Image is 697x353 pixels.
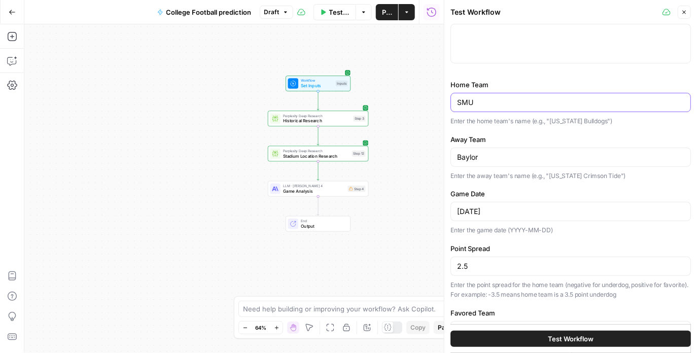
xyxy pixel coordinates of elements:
div: Step 3 [353,116,365,122]
input: 2025-09-14 [457,206,684,217]
button: Test Workflow [450,331,691,347]
div: Inputs [336,81,348,87]
span: 64% [255,324,266,332]
button: Copy [406,321,430,334]
span: Historical Research [283,118,351,124]
button: Publish [376,4,398,20]
div: Perplexity Deep ResearchStadium Location ResearchStep 12 [268,146,369,162]
p: Enter the home team's name (e.g., "[US_STATE] Bulldogs") [450,116,691,126]
p: Enter the game date (YYYY-MM-DD) [450,225,691,235]
g: Edge from step_4 to end [317,196,319,215]
span: Copy [410,323,426,332]
g: Edge from step_3 to step_12 [317,126,319,145]
span: College Football prediction [166,7,252,17]
div: EndOutput [268,216,369,232]
input: -3.5 [457,261,684,271]
input: Alabama Crimson Tide [457,152,684,162]
span: LLM · [PERSON_NAME] 4 [283,183,345,188]
label: Away Team [450,134,691,145]
button: Draft [260,6,293,19]
p: Enter the point spread for the home team (negative for underdog, positive for favorite). For exam... [450,280,691,300]
div: Step 4 [348,186,366,192]
span: Paste [438,323,455,332]
label: Point Spread [450,243,691,254]
label: Home Team [450,80,691,90]
button: Test Workflow [313,4,356,20]
div: Step 12 [352,151,366,157]
span: Set Inputs [301,83,333,89]
g: Edge from start to step_3 [317,91,319,110]
div: Perplexity Deep ResearchHistorical ResearchStep 3 [268,111,369,126]
span: Perplexity Deep Research [283,113,351,118]
label: Favored Team [450,308,691,318]
label: Game Date [450,189,691,199]
p: Enter the away team's name (e.g., "[US_STATE] Crimson Tide") [450,171,691,181]
span: Test Workflow [329,7,350,17]
div: WorkflowSet InputsInputs [268,76,369,91]
span: Draft [264,8,280,17]
span: End [301,218,345,223]
span: Output [301,223,345,229]
input: Georgia Bulldogs [457,97,684,108]
span: Test Workflow [548,334,594,344]
span: Publish [382,7,392,17]
button: College Football prediction [151,4,258,20]
g: Edge from step_12 to step_4 [317,161,319,180]
span: Workflow [301,78,333,83]
button: Paste [434,321,459,334]
span: Perplexity Deep Research [283,148,350,153]
div: LLM · [PERSON_NAME] 4Game AnalysisStep 4 [268,181,369,197]
span: Game Analysis [283,188,345,194]
span: Stadium Location Research [283,153,350,159]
